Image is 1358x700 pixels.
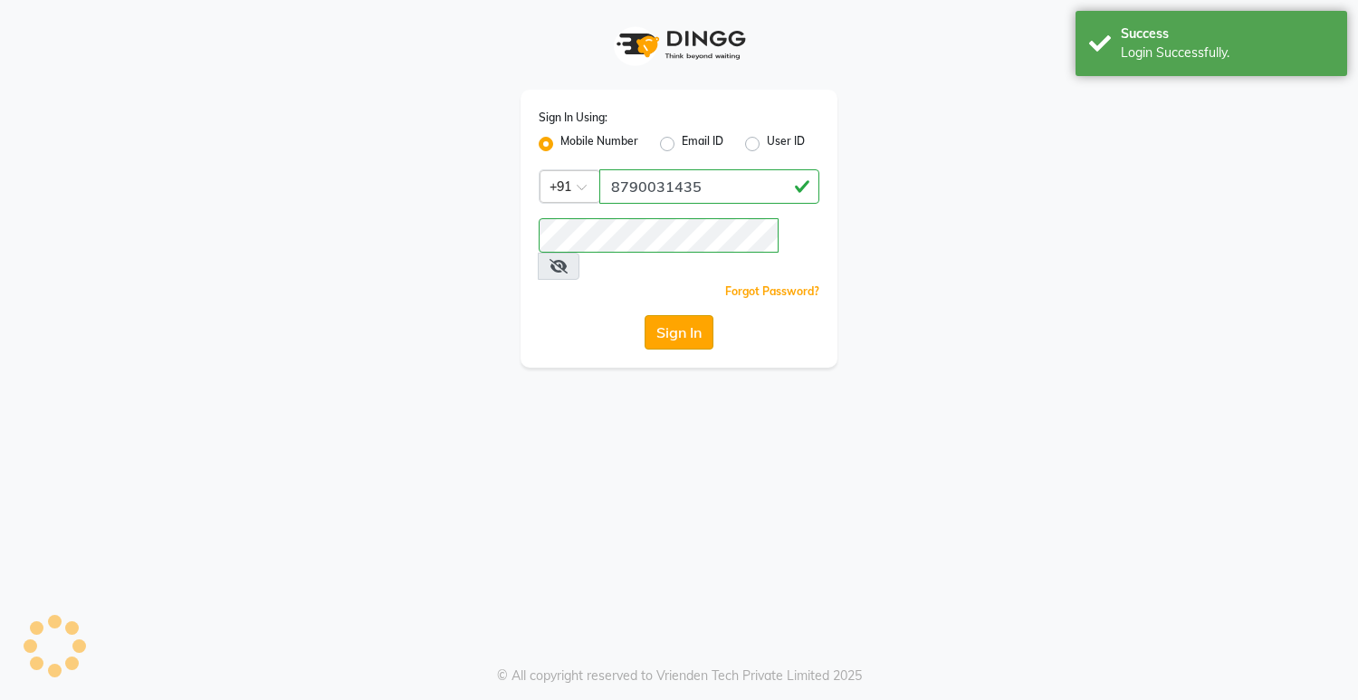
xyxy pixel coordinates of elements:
img: logo1.svg [607,18,751,72]
a: Forgot Password? [725,284,819,298]
button: Sign In [645,315,713,350]
label: Email ID [682,133,723,155]
label: Mobile Number [560,133,638,155]
input: Username [599,169,819,204]
div: Login Successfully. [1121,43,1334,62]
label: User ID [767,133,805,155]
input: Username [539,218,779,253]
div: Success [1121,24,1334,43]
label: Sign In Using: [539,110,607,126]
